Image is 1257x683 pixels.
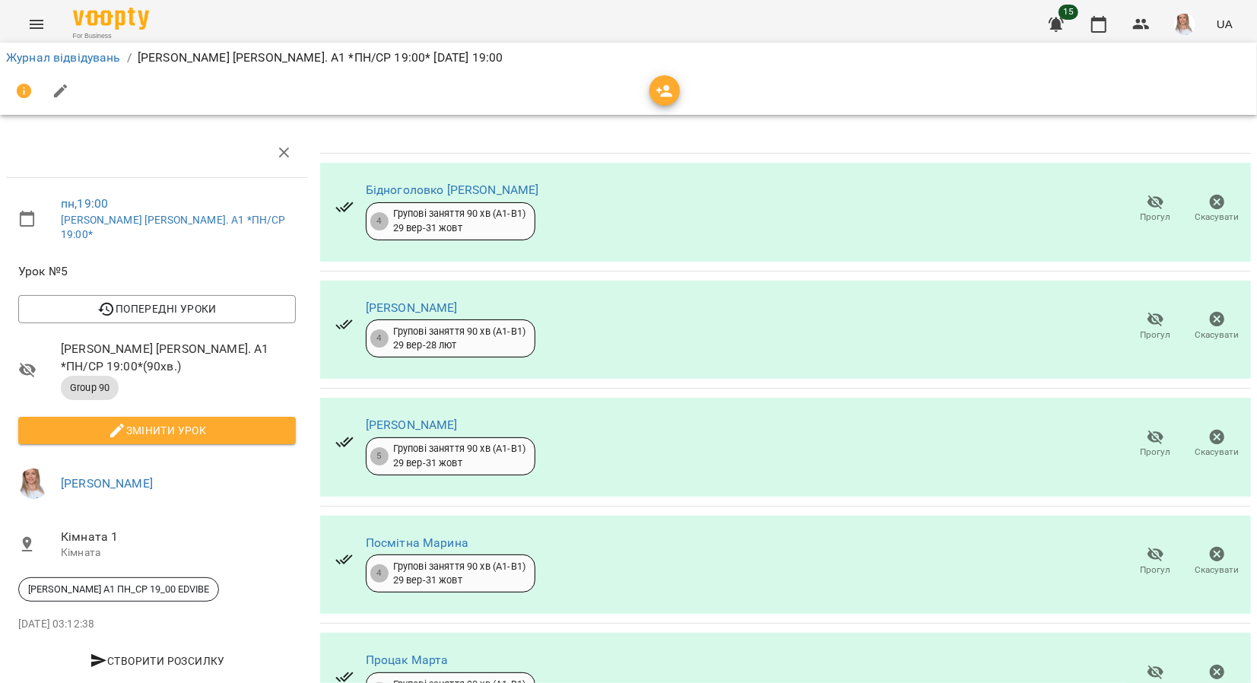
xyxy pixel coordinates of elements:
[61,214,286,241] a: [PERSON_NAME] [PERSON_NAME]. А1 *ПН/СР 19:00*
[61,545,296,561] p: Кімната
[61,476,153,491] a: [PERSON_NAME]
[370,329,389,348] div: 4
[61,381,119,395] span: Group 90
[61,340,296,376] span: [PERSON_NAME] [PERSON_NAME]. А1 *ПН/СР 19:00* ( 90 хв. )
[393,560,525,588] div: Групові заняття 90 хв (А1-В1) 29 вер - 31 жовт
[1195,564,1240,577] span: Скасувати
[366,653,449,667] a: Процак Марта
[1141,564,1171,577] span: Прогул
[18,617,296,632] p: [DATE] 03:12:38
[393,207,525,235] div: Групові заняття 90 хв (А1-В1) 29 вер - 31 жовт
[18,417,296,444] button: Змінити урок
[6,49,1251,67] nav: breadcrumb
[18,262,296,281] span: Урок №5
[18,469,49,499] img: a3864db21cf396e54496f7cceedc0ca3.jpg
[370,447,389,465] div: 5
[1059,5,1078,20] span: 15
[6,50,121,65] a: Журнал відвідувань
[24,652,290,670] span: Створити розсилку
[366,535,468,550] a: Посмітна Марина
[1186,423,1248,465] button: Скасувати
[366,183,539,197] a: Бідноголовко [PERSON_NAME]
[1141,211,1171,224] span: Прогул
[370,564,389,583] div: 4
[18,647,296,675] button: Створити розсилку
[1195,211,1240,224] span: Скасувати
[1141,329,1171,341] span: Прогул
[1125,423,1186,465] button: Прогул
[1186,188,1248,230] button: Скасувати
[18,577,219,602] div: [PERSON_NAME] А1 ПН_СР 19_00 EDVIBE
[1141,446,1171,459] span: Прогул
[366,418,458,432] a: [PERSON_NAME]
[1125,305,1186,348] button: Прогул
[1211,10,1239,38] button: UA
[127,49,132,67] li: /
[1195,446,1240,459] span: Скасувати
[1125,188,1186,230] button: Прогул
[18,6,55,43] button: Menu
[1186,541,1248,583] button: Скасувати
[1195,329,1240,341] span: Скасувати
[30,300,284,318] span: Попередні уроки
[393,442,525,470] div: Групові заняття 90 хв (А1-В1) 29 вер - 31 жовт
[1174,14,1195,35] img: a3864db21cf396e54496f7cceedc0ca3.jpg
[138,49,503,67] p: [PERSON_NAME] [PERSON_NAME]. А1 *ПН/СР 19:00* [DATE] 19:00
[1125,541,1186,583] button: Прогул
[30,421,284,440] span: Змінити урок
[1186,305,1248,348] button: Скасувати
[19,583,218,596] span: [PERSON_NAME] А1 ПН_СР 19_00 EDVIBE
[366,300,458,315] a: [PERSON_NAME]
[1217,16,1233,32] span: UA
[18,295,296,322] button: Попередні уроки
[73,31,149,41] span: For Business
[61,528,296,546] span: Кімната 1
[61,196,108,211] a: пн , 19:00
[393,325,525,353] div: Групові заняття 90 хв (А1-В1) 29 вер - 28 лют
[370,212,389,230] div: 4
[73,8,149,30] img: Voopty Logo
